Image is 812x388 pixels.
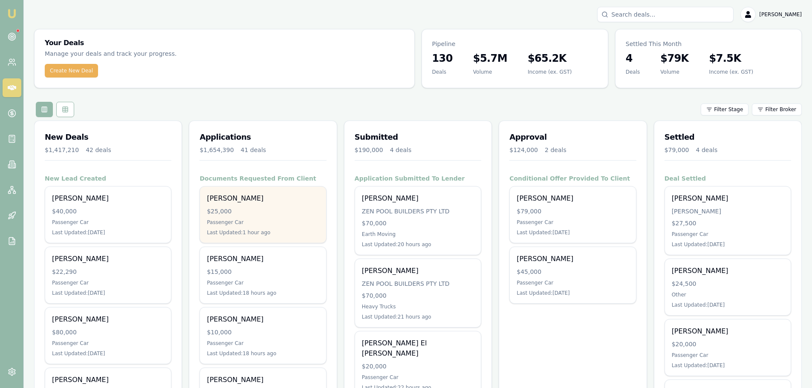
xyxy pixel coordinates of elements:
div: 41 deals [241,146,266,154]
div: [PERSON_NAME] [362,193,474,204]
div: [PERSON_NAME] [207,375,319,385]
div: Last Updated: 18 hours ago [207,350,319,357]
div: [PERSON_NAME] [207,314,319,325]
div: [PERSON_NAME] [517,193,629,204]
div: ZEN POOL BUILDERS PTY LTD [362,207,474,216]
div: Passenger Car [672,352,784,359]
div: $20,000 [672,340,784,348]
div: 2 deals [545,146,566,154]
div: [PERSON_NAME] [52,254,164,264]
div: $25,000 [207,207,319,216]
div: Volume [660,69,688,75]
div: [PERSON_NAME] [672,207,784,216]
h3: $79K [660,52,688,65]
h4: New Lead Created [45,174,171,183]
div: Earth Moving [362,231,474,238]
p: Pipeline [432,40,598,48]
div: 4 deals [390,146,412,154]
div: Passenger Car [52,279,164,286]
span: Filter Stage [714,106,743,113]
div: [PERSON_NAME] [207,254,319,264]
div: $79,000 [665,146,689,154]
div: Passenger Car [207,219,319,226]
div: Heavy Trucks [362,303,474,310]
div: [PERSON_NAME] [52,375,164,385]
button: Filter Broker [752,103,802,115]
div: Last Updated: [DATE] [672,241,784,248]
h4: Application Submitted To Lender [355,174,481,183]
h4: Deal Settled [665,174,791,183]
div: Passenger Car [207,279,319,286]
div: [PERSON_NAME] [52,193,164,204]
h4: Conditional Offer Provided To Client [509,174,636,183]
div: $80,000 [52,328,164,336]
div: [PERSON_NAME] [52,314,164,325]
div: [PERSON_NAME] El [PERSON_NAME] [362,338,474,359]
h3: $7.5K [709,52,753,65]
div: $1,654,390 [199,146,234,154]
h3: 4 [626,52,640,65]
div: Last Updated: 1 hour ago [207,229,319,236]
div: Income (ex. GST) [528,69,572,75]
div: $22,290 [52,267,164,276]
div: Passenger Car [362,374,474,381]
div: Last Updated: 20 hours ago [362,241,474,248]
div: Passenger Car [517,279,629,286]
div: $79,000 [517,207,629,216]
div: $70,000 [362,291,474,300]
button: Create New Deal [45,64,98,78]
div: Last Updated: [DATE] [517,290,629,296]
div: Other [672,291,784,298]
h3: Your Deals [45,40,404,46]
div: $190,000 [355,146,383,154]
div: 42 deals [86,146,111,154]
div: $124,000 [509,146,538,154]
div: Last Updated: [DATE] [52,229,164,236]
div: [PERSON_NAME] [362,266,474,276]
input: Search deals [597,7,734,22]
div: Last Updated: 18 hours ago [207,290,319,296]
div: $45,000 [517,267,629,276]
div: Passenger Car [672,231,784,238]
div: [PERSON_NAME] [672,193,784,204]
div: $70,000 [362,219,474,227]
div: $27,500 [672,219,784,227]
div: Passenger Car [52,340,164,347]
div: [PERSON_NAME] [207,193,319,204]
h3: Submitted [355,131,481,143]
div: [PERSON_NAME] [517,254,629,264]
div: Income (ex. GST) [709,69,753,75]
div: $24,500 [672,279,784,288]
h3: Applications [199,131,326,143]
div: Last Updated: 21 hours ago [362,313,474,320]
div: $20,000 [362,362,474,371]
div: $10,000 [207,328,319,336]
div: Last Updated: [DATE] [52,290,164,296]
div: Last Updated: [DATE] [52,350,164,357]
h3: 130 [432,52,453,65]
h3: $65.2K [528,52,572,65]
h3: Settled [665,131,791,143]
div: [PERSON_NAME] [672,326,784,336]
p: Manage your deals and track your progress. [45,49,263,59]
div: Passenger Car [52,219,164,226]
h3: New Deals [45,131,171,143]
div: 4 deals [696,146,718,154]
div: $1,417,210 [45,146,79,154]
div: Last Updated: [DATE] [517,229,629,236]
div: Passenger Car [517,219,629,226]
div: $15,000 [207,267,319,276]
div: $40,000 [52,207,164,216]
h4: Documents Requested From Client [199,174,326,183]
div: Deals [626,69,640,75]
div: Deals [432,69,453,75]
div: Volume [473,69,507,75]
img: emu-icon-u.png [7,9,17,19]
h3: Approval [509,131,636,143]
div: Last Updated: [DATE] [672,302,784,308]
p: Settled This Month [626,40,791,48]
div: Passenger Car [207,340,319,347]
button: Filter Stage [701,103,748,115]
span: Filter Broker [765,106,796,113]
